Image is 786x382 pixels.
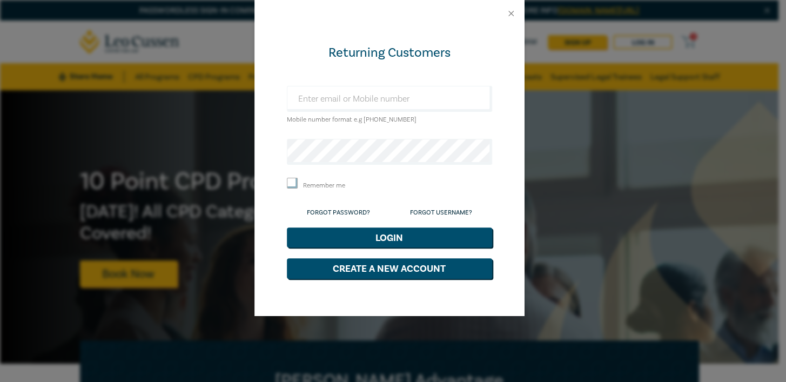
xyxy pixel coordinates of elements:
button: Create a New Account [287,258,492,279]
a: Forgot Username? [410,209,472,217]
button: Close [506,9,516,18]
a: Forgot Password? [307,209,370,217]
div: Returning Customers [287,44,492,62]
input: Enter email or Mobile number [287,86,492,112]
label: Remember me [303,181,345,190]
button: Login [287,227,492,248]
small: Mobile number format e.g [PHONE_NUMBER] [287,116,416,124]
